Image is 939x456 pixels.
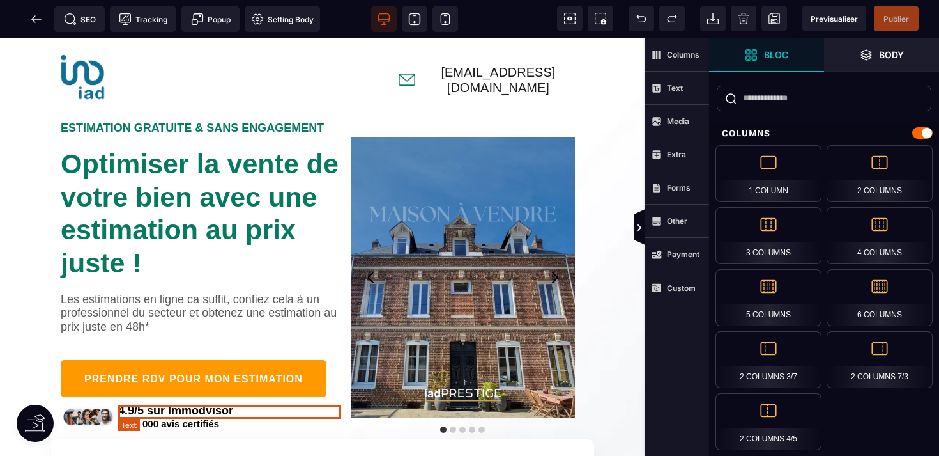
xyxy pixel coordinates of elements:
[667,183,691,193] strong: Forms
[764,50,788,59] strong: Bloc
[883,14,909,24] span: Publier
[879,50,904,59] strong: Body
[667,50,699,59] strong: Columns
[588,6,613,31] span: Screenshot
[709,38,824,72] span: Open Blocks
[251,13,314,26] span: Setting Body
[51,13,115,67] img: 3aa69a780892760794df732b2c02ef83_Logo_iad.png
[715,145,821,202] div: 1 Column
[119,13,167,26] span: Tracking
[667,150,686,159] strong: Extra
[827,145,933,202] div: 2 Columns
[61,366,118,391] img: 7ce4f1d884bec3e3122cfe95a8df0004_rating.png
[667,83,683,93] strong: Text
[399,33,415,50] img: 6277972ecaf7087c9a37a0042e9513a0_enveloppe.png
[667,116,689,126] strong: Media
[351,98,575,379] img: 2.png
[61,321,326,359] button: PRENDRE RDV POUR MON ESTIMATION
[811,14,858,24] span: Previsualiser
[802,6,866,31] span: Preview
[667,249,699,259] strong: Payment
[538,224,572,257] button: Next slide
[415,26,581,57] text: [EMAIL_ADDRESS][DOMAIN_NAME]
[827,331,933,388] div: 2 Columns 7/3
[709,122,939,145] div: Columns
[61,255,341,296] text: Les estimations en ligne ca suffit, confiez cela à un professionnel du secteur et obtenez une est...
[715,393,821,450] div: 2 Columns 4/5
[64,13,96,26] span: SEO
[715,207,821,264] div: 3 Columns
[354,224,387,257] button: Previous slide
[715,331,821,388] div: 2 Columns 3/7
[667,283,696,293] strong: Custom
[827,269,933,326] div: 6 Columns
[824,38,939,72] span: Open Layer Manager
[557,6,583,31] span: View components
[191,13,231,26] span: Popup
[827,207,933,264] div: 4 Columns
[715,269,821,326] div: 5 Columns
[667,216,687,226] strong: Other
